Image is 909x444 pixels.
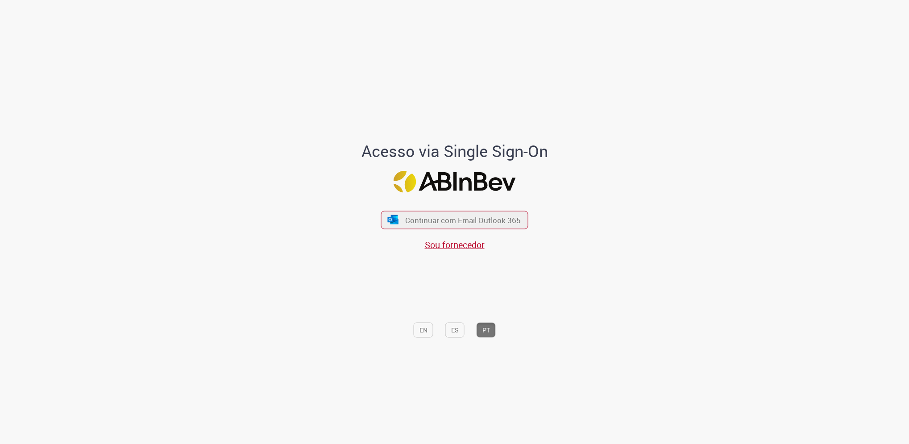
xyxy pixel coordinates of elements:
button: ES [445,323,465,338]
button: EN [414,323,433,338]
a: Sou fornecedor [425,238,485,250]
img: ícone Azure/Microsoft 360 [386,215,399,224]
button: PT [477,323,496,338]
span: Continuar com Email Outlook 365 [405,215,521,225]
img: Logo ABInBev [394,170,516,192]
button: ícone Azure/Microsoft 360 Continuar com Email Outlook 365 [381,211,528,229]
h1: Acesso via Single Sign-On [331,142,578,160]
